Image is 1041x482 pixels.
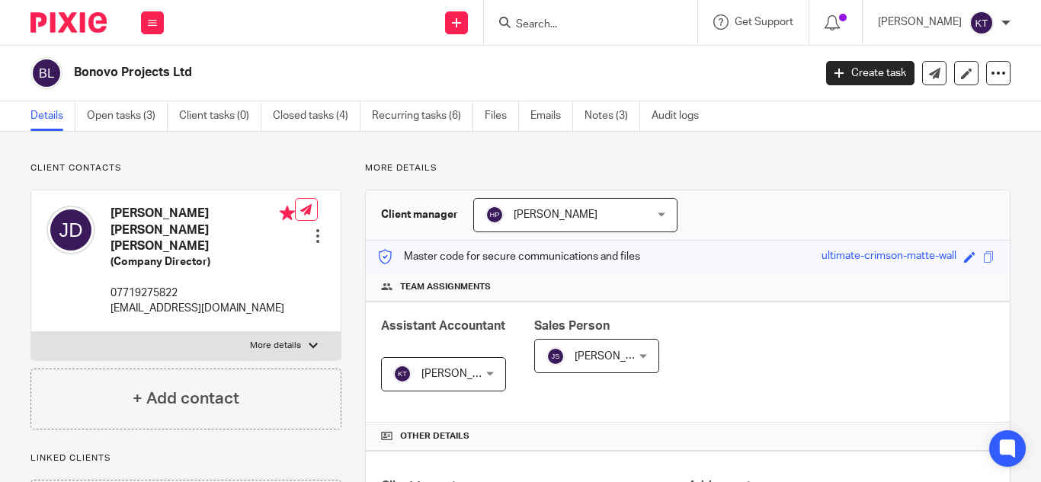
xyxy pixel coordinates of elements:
[546,347,565,365] img: svg%3E
[585,101,640,131] a: Notes (3)
[111,254,295,270] h5: (Company Director)
[133,387,239,410] h4: + Add contact
[365,162,1011,174] p: More details
[377,249,640,264] p: Master code for secure communications and files
[400,430,469,442] span: Other details
[273,101,360,131] a: Closed tasks (4)
[381,320,505,332] span: Assistant Accountant
[393,365,412,383] img: svg%3E
[30,12,107,33] img: Pixie
[30,57,62,89] img: svg%3E
[514,209,597,220] span: [PERSON_NAME]
[878,14,962,30] p: [PERSON_NAME]
[30,162,341,174] p: Client contacts
[46,206,95,254] img: svg%3E
[30,101,75,131] a: Details
[111,206,295,254] h4: [PERSON_NAME] [PERSON_NAME] [PERSON_NAME]
[372,101,473,131] a: Recurring tasks (6)
[969,11,994,35] img: svg%3E
[30,452,341,464] p: Linked clients
[280,206,295,221] i: Primary
[421,369,505,379] span: [PERSON_NAME]
[530,101,573,131] a: Emails
[485,101,519,131] a: Files
[575,351,658,362] span: [PERSON_NAME]
[822,248,956,266] div: ultimate-crimson-matte-wall
[534,320,610,332] span: Sales Person
[826,61,914,85] a: Create task
[111,301,295,316] p: [EMAIL_ADDRESS][DOMAIN_NAME]
[514,18,652,32] input: Search
[652,101,710,131] a: Audit logs
[485,206,504,224] img: svg%3E
[111,286,295,301] p: 07719275822
[400,281,491,293] span: Team assignments
[250,340,301,352] p: More details
[179,101,261,131] a: Client tasks (0)
[74,65,658,81] h2: Bonovo Projects Ltd
[87,101,168,131] a: Open tasks (3)
[735,17,793,27] span: Get Support
[381,207,458,222] h3: Client manager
